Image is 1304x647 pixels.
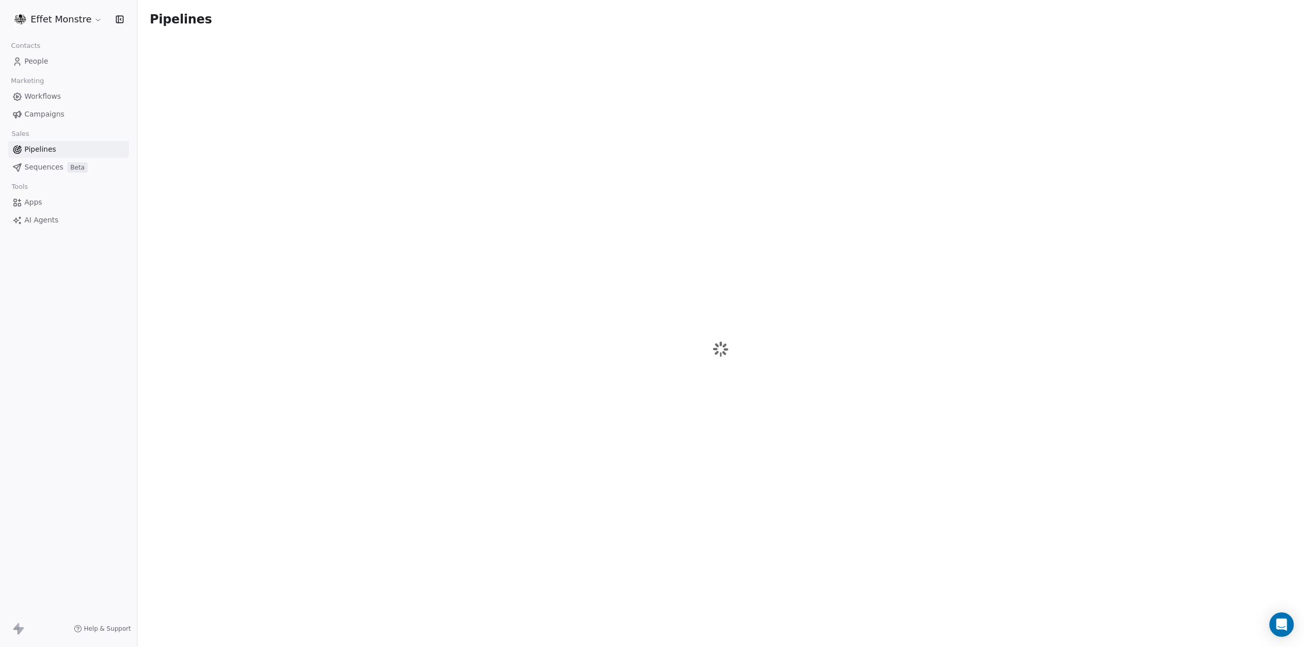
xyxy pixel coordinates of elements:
[7,179,32,194] span: Tools
[8,141,129,158] a: Pipelines
[24,109,64,120] span: Campaigns
[24,215,59,226] span: AI Agents
[7,126,34,142] span: Sales
[84,625,131,633] span: Help & Support
[31,13,92,26] span: Effet Monstre
[150,12,212,26] span: Pipelines
[14,13,26,25] img: 97485486_3081046785289558_2010905861240651776_n.png
[1269,612,1294,637] div: Open Intercom Messenger
[7,73,48,89] span: Marketing
[8,106,129,123] a: Campaigns
[7,38,45,53] span: Contacts
[24,144,56,155] span: Pipelines
[24,197,42,208] span: Apps
[24,162,63,173] span: Sequences
[67,162,88,173] span: Beta
[8,159,129,176] a: SequencesBeta
[8,194,129,211] a: Apps
[8,53,129,70] a: People
[8,212,129,229] a: AI Agents
[8,88,129,105] a: Workflows
[24,56,48,67] span: People
[12,11,104,28] button: Effet Monstre
[74,625,131,633] a: Help & Support
[24,91,61,102] span: Workflows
